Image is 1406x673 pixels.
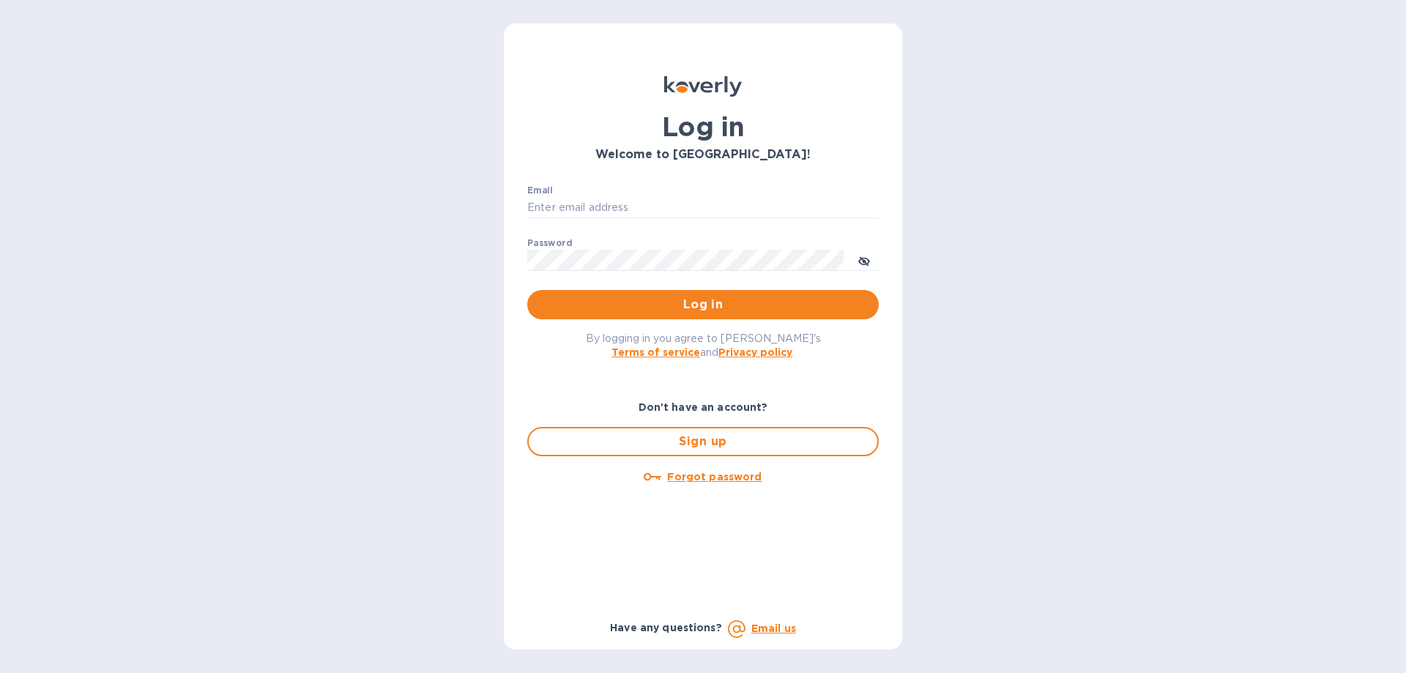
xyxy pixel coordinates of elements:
[527,239,572,248] label: Password
[664,76,742,97] img: Koverly
[586,332,821,358] span: By logging in you agree to [PERSON_NAME]'s and .
[527,148,879,162] h3: Welcome to [GEOGRAPHIC_DATA]!
[540,433,866,450] span: Sign up
[527,197,879,219] input: Enter email address
[610,622,722,633] b: Have any questions?
[849,245,879,275] button: toggle password visibility
[718,346,792,358] a: Privacy policy
[527,290,879,319] button: Log in
[539,296,867,313] span: Log in
[611,346,700,358] a: Terms of service
[527,186,553,195] label: Email
[667,471,762,483] u: Forgot password
[751,622,796,634] a: Email us
[527,111,879,142] h1: Log in
[527,427,879,456] button: Sign up
[639,401,768,413] b: Don't have an account?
